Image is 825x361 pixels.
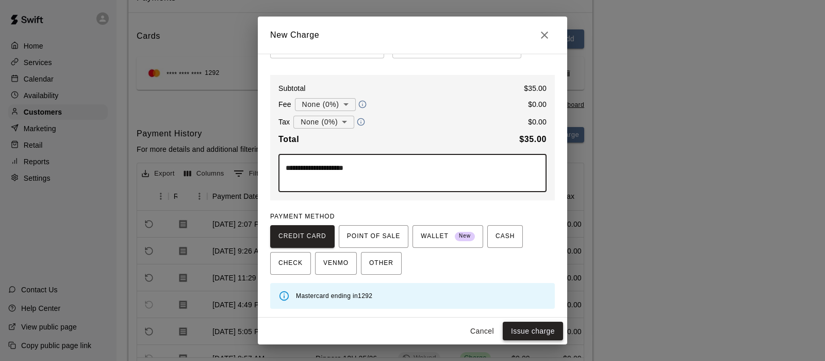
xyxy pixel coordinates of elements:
[323,255,349,272] span: VENMO
[339,225,408,248] button: POINT OF SALE
[496,228,515,245] span: CASH
[524,83,547,93] p: $ 35.00
[421,228,475,245] span: WALLET
[528,117,547,127] p: $ 0.00
[466,322,499,341] button: Cancel
[296,292,372,300] span: Mastercard ending in 1292
[519,135,547,144] b: $ 35.00
[369,255,393,272] span: OTHER
[295,95,356,114] div: None (0%)
[503,322,563,341] button: Issue charge
[534,25,555,45] button: Close
[278,117,290,127] p: Tax
[270,213,335,220] span: PAYMENT METHOD
[412,225,483,248] button: WALLET New
[278,228,326,245] span: CREDIT CARD
[278,99,291,109] p: Fee
[455,229,475,243] span: New
[278,135,299,144] b: Total
[258,17,567,54] h2: New Charge
[278,83,306,93] p: Subtotal
[487,225,523,248] button: CASH
[361,252,402,275] button: OTHER
[347,228,400,245] span: POINT OF SALE
[315,252,357,275] button: VENMO
[270,225,335,248] button: CREDIT CARD
[528,99,547,109] p: $ 0.00
[278,255,303,272] span: CHECK
[293,113,354,132] div: None (0%)
[270,252,311,275] button: CHECK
